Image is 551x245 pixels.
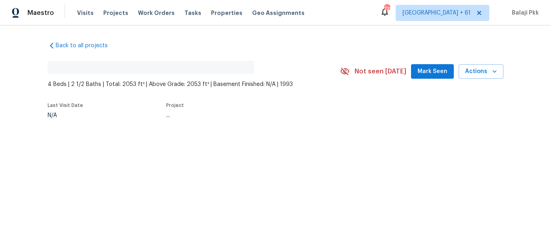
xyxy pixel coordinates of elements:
div: N/A [48,113,83,118]
span: Actions [465,67,497,77]
span: Geo Assignments [252,9,305,17]
a: Back to all projects [48,42,125,50]
span: Work Orders [138,9,175,17]
div: ... [166,113,321,118]
button: Actions [459,64,503,79]
span: Properties [211,9,242,17]
span: Balaji Pkk [509,9,539,17]
span: Not seen [DATE] [355,67,406,75]
button: Mark Seen [411,64,454,79]
span: Projects [103,9,128,17]
span: Mark Seen [417,67,447,77]
span: Last Visit Date [48,103,83,108]
span: 4 Beds | 2 1/2 Baths | Total: 2053 ft² | Above Grade: 2053 ft² | Basement Finished: N/A | 1993 [48,80,340,88]
span: Project [166,103,184,108]
span: [GEOGRAPHIC_DATA] + 61 [403,9,471,17]
div: 732 [384,5,390,13]
span: Tasks [184,10,201,16]
span: Visits [77,9,94,17]
span: Maestro [27,9,54,17]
